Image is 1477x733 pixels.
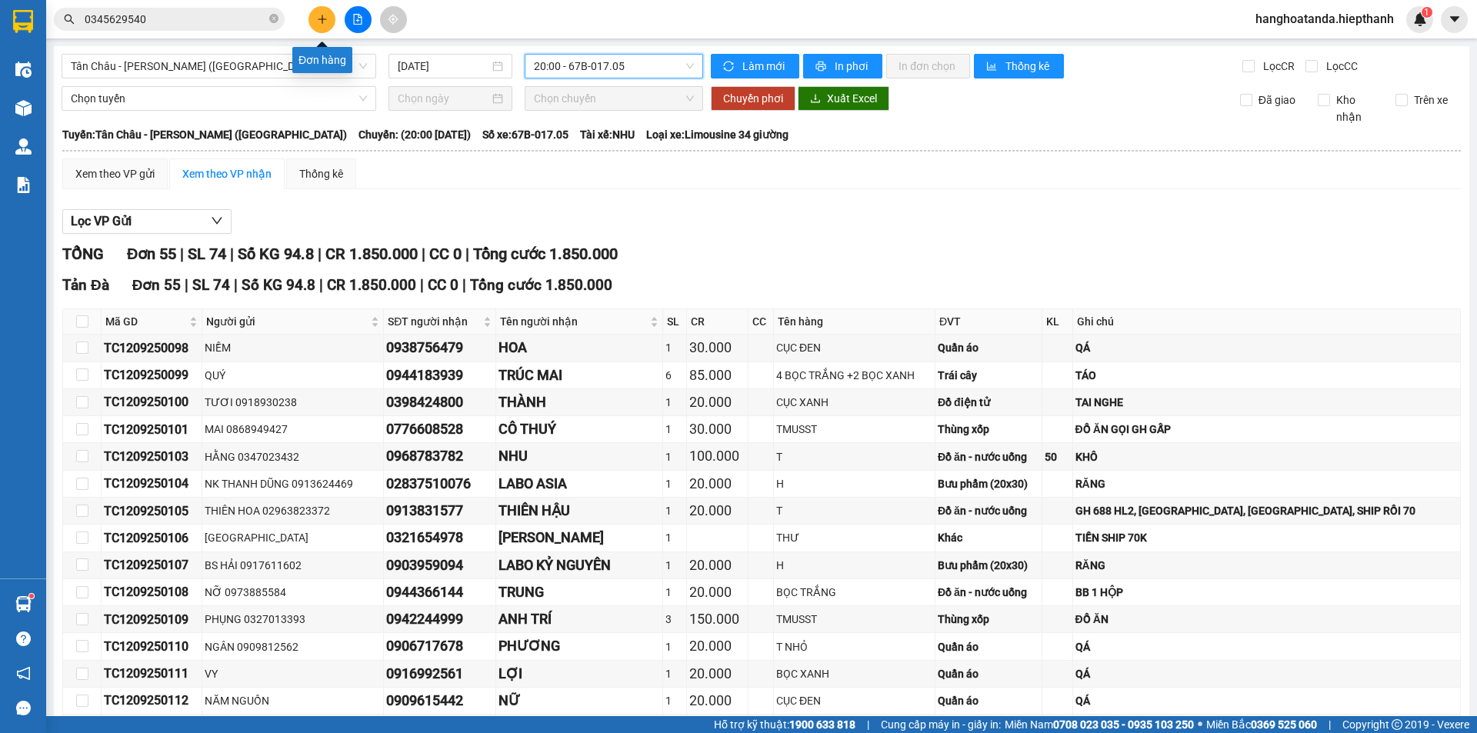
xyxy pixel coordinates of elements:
[384,525,496,551] td: 0321654978
[498,663,660,685] div: LỢI
[496,579,663,606] td: TRUNG
[205,475,381,492] div: NK THANH DŨNG 0913624469
[386,445,493,467] div: 0968783782
[496,688,663,715] td: NỮ
[776,367,932,384] div: 4 BỌC TRẮNG +2 BỌC XANH
[776,611,932,628] div: TMUSST
[15,100,32,116] img: warehouse-icon
[16,666,31,681] span: notification
[498,473,660,495] div: LABO ASIA
[776,502,932,519] div: T
[835,58,870,75] span: In phơi
[238,245,314,263] span: Số KG 94.8
[496,443,663,470] td: NHU
[104,365,199,385] div: TC1209250099
[498,555,660,576] div: LABO KỶ NGUYÊN
[1075,611,1458,628] div: ĐỒ ĂN
[881,716,1001,733] span: Cung cấp máy in - giấy in:
[205,584,381,601] div: NỠ 0973885584
[1424,7,1429,18] span: 1
[689,418,746,440] div: 30.000
[13,10,33,33] img: logo-vxr
[102,552,202,579] td: TC1209250107
[384,389,496,416] td: 0398424800
[665,339,683,356] div: 1
[496,525,663,551] td: TẢN ĐÀ
[496,661,663,688] td: LỢI
[665,529,683,546] div: 1
[127,245,176,263] span: Đơn 55
[935,309,1042,335] th: ĐVT
[496,362,663,389] td: TRÚC MAI
[1075,448,1458,465] div: KHÔ
[205,665,381,682] div: VY
[665,692,683,709] div: 1
[205,421,381,438] div: MAI 0868949427
[352,14,363,25] span: file-add
[742,58,787,75] span: Làm mới
[384,498,496,525] td: 0913831577
[500,313,647,330] span: Tên người nhận
[689,581,746,603] div: 20.000
[498,445,660,467] div: NHU
[1252,92,1302,108] span: Đã giao
[665,448,683,465] div: 1
[386,635,493,657] div: 0906717678
[798,86,889,111] button: downloadXuất Excel
[384,443,496,470] td: 0968783782
[498,527,660,548] div: [PERSON_NAME]
[498,690,660,711] div: NỮ
[102,443,202,470] td: TC1209250103
[646,126,789,143] span: Loại xe: Limousine 34 giường
[104,555,199,575] div: TC1209250107
[1448,12,1462,26] span: caret-down
[386,527,493,548] div: 0321654978
[496,389,663,416] td: THÀNH
[498,418,660,440] div: CÔ THUÝ
[665,475,683,492] div: 1
[205,557,381,574] div: BS HẢI 0917611602
[71,212,132,231] span: Lọc VP Gửi
[269,14,278,23] span: close-circle
[689,445,746,467] div: 100.000
[496,498,663,525] td: THIÊN HẬU
[498,365,660,386] div: TRÚC MAI
[188,245,226,263] span: SL 74
[299,165,343,182] div: Thống kê
[205,692,381,709] div: NĂM NGUỒN
[1243,9,1406,28] span: hanghoatanda.hiepthanh
[386,473,493,495] div: 02837510076
[398,90,489,107] input: Chọn ngày
[71,55,367,78] span: Tân Châu - Hồ Chí Minh (Giường)
[689,337,746,358] div: 30.000
[1005,716,1194,733] span: Miền Nam
[580,126,635,143] span: Tài xế: NHU
[384,416,496,443] td: 0776608528
[711,54,799,78] button: syncLàm mới
[75,165,155,182] div: Xem theo VP gửi
[29,594,34,598] sup: 1
[665,502,683,519] div: 1
[938,421,1039,438] div: Thùng xốp
[749,309,774,335] th: CC
[776,638,932,655] div: T NHỎ
[470,276,612,294] span: Tổng cước 1.850.000
[1042,309,1072,335] th: KL
[1257,58,1297,75] span: Lọc CR
[689,365,746,386] div: 85.000
[1075,475,1458,492] div: RĂNG
[205,502,381,519] div: THIÊN HOA 02963823372
[938,692,1039,709] div: Quần áo
[206,313,368,330] span: Người gửi
[102,416,202,443] td: TC1209250101
[1075,692,1458,709] div: QÁ
[104,501,199,521] div: TC1209250105
[665,394,683,411] div: 1
[1045,448,1069,465] div: 50
[663,309,686,335] th: SL
[938,475,1039,492] div: Bưu phẩm (20x30)
[102,633,202,660] td: TC1209250110
[498,635,660,657] div: PHƯƠNG
[422,245,425,263] span: |
[62,209,232,234] button: Lọc VP Gửi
